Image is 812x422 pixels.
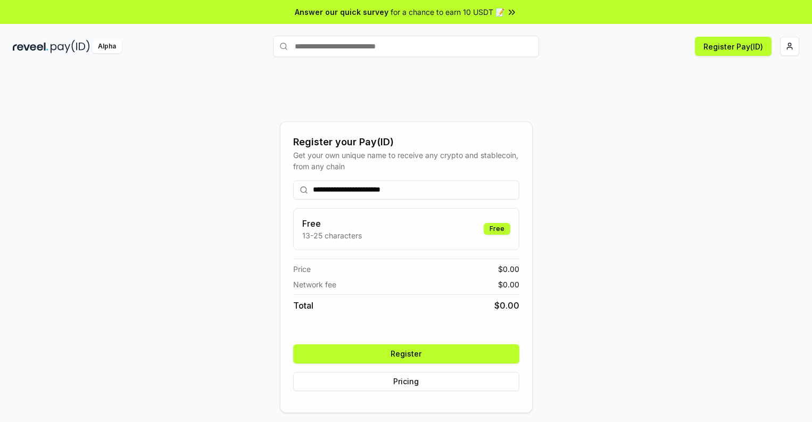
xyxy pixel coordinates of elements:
[293,344,519,363] button: Register
[302,217,362,230] h3: Free
[293,135,519,150] div: Register your Pay(ID)
[293,372,519,391] button: Pricing
[293,299,313,312] span: Total
[494,299,519,312] span: $ 0.00
[302,230,362,241] p: 13-25 characters
[293,150,519,172] div: Get your own unique name to receive any crypto and stablecoin, from any chain
[391,6,504,18] span: for a chance to earn 10 USDT 📝
[293,263,311,275] span: Price
[92,40,122,53] div: Alpha
[51,40,90,53] img: pay_id
[295,6,388,18] span: Answer our quick survey
[498,279,519,290] span: $ 0.00
[13,40,48,53] img: reveel_dark
[293,279,336,290] span: Network fee
[498,263,519,275] span: $ 0.00
[695,37,772,56] button: Register Pay(ID)
[484,223,510,235] div: Free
